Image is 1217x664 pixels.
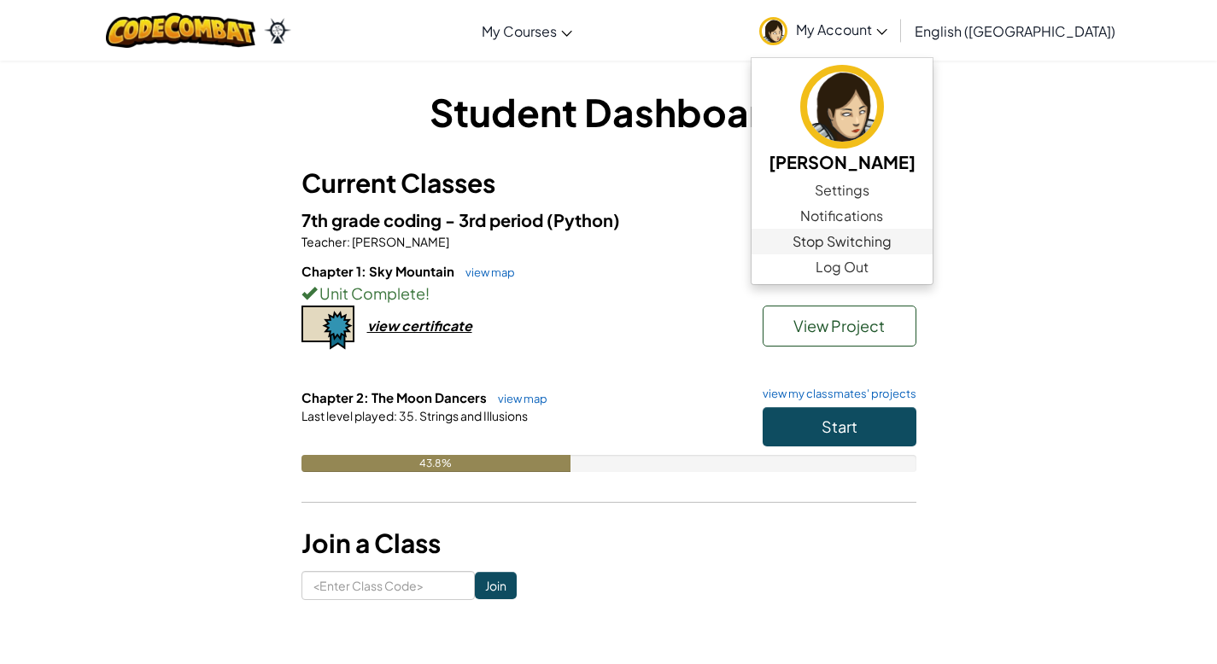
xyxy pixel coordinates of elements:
a: view certificate [301,317,472,335]
a: Log Out [752,254,933,280]
a: view my classmates' projects [754,388,916,399]
span: Last level played [301,408,394,423]
h5: [PERSON_NAME] [769,149,916,175]
span: 35. [397,408,418,423]
span: (Python) [547,209,620,230]
span: English ([GEOGRAPHIC_DATA]) [915,22,1115,40]
span: Chapter 2: The Moon Dancers [301,389,489,405]
span: Strings and Illusions [418,408,528,423]
a: view map [489,392,547,405]
img: Ozaria [264,18,291,44]
h1: Student Dashboard [301,85,916,138]
img: avatar [800,65,884,149]
span: Chapter 1: Sky Mountain [301,263,457,279]
a: English ([GEOGRAPHIC_DATA]) [906,8,1124,54]
h3: Join a Class [301,524,916,562]
img: CodeCombat logo [106,13,255,48]
a: Settings [752,178,933,203]
a: Stop Switching [752,229,933,254]
input: Join [475,572,517,599]
a: view map [457,265,515,279]
span: : [394,408,397,423]
a: My Account [751,3,896,57]
span: Notifications [800,206,883,226]
span: Unit Complete [317,283,425,303]
a: [PERSON_NAME] [752,62,933,178]
img: avatar [759,17,787,45]
span: My Account [796,20,887,38]
button: View Project [763,306,916,347]
span: Teacher [301,234,347,249]
a: Notifications [752,203,933,229]
button: Start [763,407,916,446]
span: View Project [793,316,885,335]
img: certificate-icon.png [301,306,354,350]
div: view certificate [367,317,472,335]
span: : [347,234,350,249]
div: 43.8% [301,455,570,472]
span: My Courses [482,22,557,40]
h3: Current Classes [301,164,916,202]
a: My Courses [473,8,581,54]
input: <Enter Class Code> [301,571,475,600]
span: Start [822,416,857,436]
span: ! [425,283,430,303]
span: 7th grade coding - 3rd period [301,209,547,230]
span: [PERSON_NAME] [350,234,449,249]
